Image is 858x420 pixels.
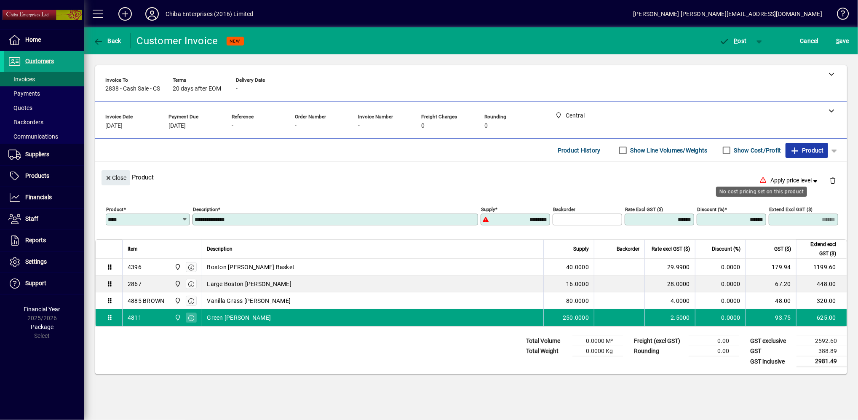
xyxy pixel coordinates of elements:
td: 0.00 [689,346,739,356]
a: Financials [4,187,84,208]
td: 320.00 [796,292,847,309]
td: 625.00 [796,309,847,326]
span: - [236,86,238,92]
td: GST exclusive [746,336,797,346]
app-page-header-button: Close [99,174,132,181]
div: 2867 [128,280,142,288]
app-page-header-button: Delete [823,177,843,184]
a: Products [4,166,84,187]
span: 0 [421,123,425,129]
td: 0.0000 [695,309,746,326]
div: 4.0000 [650,297,690,305]
span: Invoices [8,76,35,83]
span: Central [172,279,182,289]
span: Package [31,324,53,330]
td: 0.0000 M³ [572,336,623,346]
td: 179.94 [746,259,796,276]
button: Delete [823,170,843,190]
span: Payments [8,90,40,97]
span: S [836,37,839,44]
a: Quotes [4,101,84,115]
span: Vanilla Grass [PERSON_NAME] [207,297,291,305]
span: Financial Year [24,306,61,313]
mat-label: Backorder [553,206,575,212]
button: Post [715,33,751,48]
td: 2981.49 [797,356,847,367]
span: Staff [25,215,38,222]
a: Backorders [4,115,84,129]
td: GST [746,346,797,356]
span: Central [172,262,182,272]
mat-label: Rate excl GST ($) [625,206,663,212]
td: 2592.60 [797,336,847,346]
div: [PERSON_NAME] [PERSON_NAME][EMAIL_ADDRESS][DOMAIN_NAME] [633,7,822,21]
td: 0.0000 [695,276,746,292]
span: Description [207,244,233,254]
span: Cancel [800,34,819,48]
span: Apply price level [771,176,820,185]
mat-label: Extend excl GST ($) [769,206,813,212]
span: GST ($) [774,244,791,254]
td: 448.00 [796,276,847,292]
mat-label: Supply [481,206,495,212]
span: NEW [230,38,241,44]
span: Extend excl GST ($) [802,240,836,258]
span: 40.0000 [566,263,589,271]
span: Supply [573,244,589,254]
span: Back [93,37,121,44]
span: Close [105,171,127,185]
a: Invoices [4,72,84,86]
span: 250.0000 [563,313,589,322]
span: 0 [484,123,488,129]
button: Cancel [798,33,821,48]
span: Green [PERSON_NAME] [207,313,271,322]
span: Boston [PERSON_NAME] Basket [207,263,295,271]
span: Discount (%) [712,244,740,254]
button: Product [786,143,828,158]
span: Products [25,172,49,179]
mat-label: Description [193,206,218,212]
label: Show Line Volumes/Weights [629,146,708,155]
span: Suppliers [25,151,49,158]
span: Reports [25,237,46,243]
span: Central [172,296,182,305]
span: - [232,123,233,129]
span: Financials [25,194,52,201]
td: 0.00 [689,336,739,346]
app-page-header-button: Back [84,33,131,48]
a: Staff [4,209,84,230]
span: Item [128,244,138,254]
a: Payments [4,86,84,101]
a: Communications [4,129,84,144]
span: Product [790,144,824,157]
span: Backorders [8,119,43,126]
span: - [295,123,297,129]
a: Settings [4,251,84,273]
td: Total Volume [522,336,572,346]
mat-label: Product [106,206,123,212]
button: Apply price level [767,173,823,188]
span: 2838 - Cash Sale - CS [105,86,160,92]
a: Suppliers [4,144,84,165]
td: 93.75 [746,309,796,326]
span: Rate excl GST ($) [652,244,690,254]
span: ave [836,34,849,48]
button: Close [102,170,130,185]
span: Communications [8,133,58,140]
a: Reports [4,230,84,251]
span: Central [172,313,182,322]
label: Show Cost/Profit [732,146,781,155]
div: 4396 [128,263,142,271]
div: Chiba Enterprises (2016) Limited [166,7,254,21]
span: Settings [25,258,47,265]
td: Rounding [630,346,689,356]
span: 80.0000 [566,297,589,305]
div: 29.9900 [650,263,690,271]
a: Support [4,273,84,294]
td: 0.0000 [695,292,746,309]
mat-label: Discount (%) [697,206,724,212]
button: Add [112,6,139,21]
span: [DATE] [168,123,186,129]
td: Freight (excl GST) [630,336,689,346]
div: 2.5000 [650,313,690,322]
